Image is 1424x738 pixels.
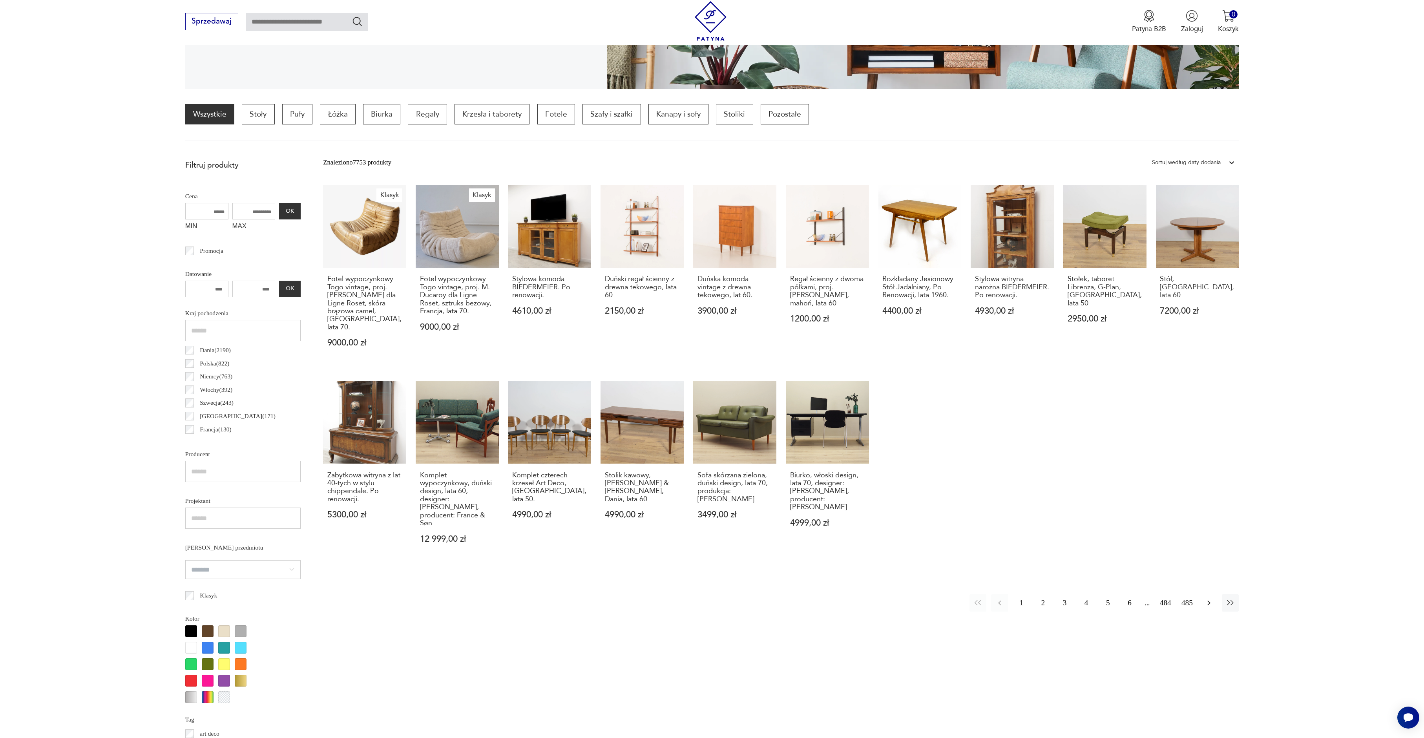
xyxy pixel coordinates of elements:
h3: Fotel wypoczynkowy Togo vintage, proj. [PERSON_NAME] dla Ligne Roset, skóra brązowa camel, [GEOGR... [327,275,402,331]
p: 4990,00 zł [605,511,679,519]
p: [PERSON_NAME] przedmiotu [185,543,301,553]
button: 4 [1078,594,1095,611]
label: MAX [232,219,276,234]
p: [GEOGRAPHIC_DATA] ( 171 ) [200,411,276,421]
p: Promocja [200,246,223,256]
a: Ikona medaluPatyna B2B [1132,10,1166,33]
button: Szukaj [352,16,363,27]
a: Sofa skórzana zielona, duński design, lata 70, produkcja: DaniaSofa skórzana zielona, duński desi... [693,381,776,562]
p: Zaloguj [1181,24,1203,33]
h3: Biurko, włoski design, lata 70, designer: [PERSON_NAME], producent: [PERSON_NAME] [790,471,865,511]
a: Wszystkie [185,104,234,124]
p: Patyna B2B [1132,24,1166,33]
p: Kraj pochodzenia [185,308,301,318]
a: Stoliki [716,104,753,124]
button: Sprzedawaj [185,13,238,30]
p: 1200,00 zł [790,315,865,323]
a: Pufy [282,104,312,124]
h3: Stołek, taboret Librenza, G-Plan, [GEOGRAPHIC_DATA], lata 50 [1068,275,1142,307]
button: Patyna B2B [1132,10,1166,33]
p: 4400,00 zł [882,307,957,315]
a: Regał ścienny z dwoma półkami, proj. Poul Cadovius, mahoń, lata 60Regał ścienny z dwoma półkami, ... [786,185,869,366]
a: Zabytkowa witryna z lat 40-tych w stylu chippendale. Po renowacji.Zabytkowa witryna z lat 40-tych... [323,381,406,562]
p: 3900,00 zł [697,307,772,315]
a: Biurka [363,104,400,124]
p: 4610,00 zł [512,307,587,315]
h3: Stolik kawowy, [PERSON_NAME] & [PERSON_NAME], Dania, lata 60 [605,471,679,504]
p: 2950,00 zł [1068,315,1142,323]
p: Fotele [537,104,575,124]
a: Stolik kawowy, Sorensen & Christiansen, Dania, lata 60Stolik kawowy, [PERSON_NAME] & [PERSON_NAME... [601,381,684,562]
a: Komplet wypoczynkowy, duński design, lata 60, designer: Grete Jalk, producent: France & SønKomple... [416,381,499,562]
p: 12 999,00 zł [420,535,495,543]
a: Stylowa komoda BIEDERMEIER. Po renowacji.Stylowa komoda BIEDERMEIER. Po renowacji.4610,00 zł [508,185,592,366]
p: 9000,00 zł [420,323,495,331]
p: 7200,00 zł [1160,307,1234,315]
p: Cena [185,191,301,201]
h3: Rozkładany Jesionowy Stół Jadalniany, Po Renowacji, lata 1960. [882,275,957,299]
a: Stylowa witryna narożna BIEDERMEIER. Po renowacji.Stylowa witryna narożna BIEDERMEIER. Po renowac... [971,185,1054,366]
a: Regały [408,104,447,124]
p: Włochy ( 392 ) [200,385,232,395]
div: 0 [1229,10,1238,18]
p: Szwecja ( 243 ) [200,398,234,408]
img: Patyna - sklep z meblami i dekoracjami vintage [691,1,730,41]
a: Łóżka [320,104,355,124]
a: Kanapy i sofy [648,104,708,124]
p: Dania ( 2190 ) [200,345,231,355]
h3: Stylowa witryna narożna BIEDERMEIER. Po renowacji. [975,275,1050,299]
h3: Duński regał ścienny z drewna tekowego, lata 60 [605,275,679,299]
p: 2150,00 zł [605,307,679,315]
button: 485 [1179,594,1196,611]
a: Szafy i szafki [582,104,641,124]
a: Duńska komoda vintage z drewna tekowego, lat 60.Duńska komoda vintage z drewna tekowego, lat 60.3... [693,185,776,366]
p: Tag [185,714,301,725]
p: 5300,00 zł [327,511,402,519]
h3: Zabytkowa witryna z lat 40-tych w stylu chippendale. Po renowacji. [327,471,402,504]
button: OK [279,281,300,297]
button: 2 [1035,594,1052,611]
p: Kolor [185,614,301,624]
p: Filtruj produkty [185,160,301,170]
a: Krzesła i taborety [455,104,529,124]
a: KlasykFotel wypoczynkowy Togo vintage, proj. M. Ducaroy dla Ligne Roset, sztruks beżowy, Francja,... [416,185,499,366]
img: Ikona medalu [1143,10,1155,22]
a: Pozostałe [761,104,809,124]
div: Znaleziono 7753 produkty [323,157,391,168]
p: Projektant [185,496,301,506]
h3: Regał ścienny z dwoma półkami, proj. [PERSON_NAME], mahoń, lata 60 [790,275,865,307]
button: 0Koszyk [1218,10,1239,33]
iframe: Smartsupp widget button [1397,707,1419,729]
a: Stoły [242,104,274,124]
label: MIN [185,219,228,234]
a: Stołek, taboret Librenza, G-Plan, Wielka Brytania, lata 50Stołek, taboret Librenza, G-Plan, [GEOG... [1063,185,1147,366]
h3: Komplet wypoczynkowy, duński design, lata 60, designer: [PERSON_NAME], producent: France & Søn [420,471,495,528]
a: Stół, Wielka Brytania, lata 60Stół, [GEOGRAPHIC_DATA], lata 607200,00 zł [1156,185,1239,366]
button: 3 [1056,594,1073,611]
a: Komplet czterech krzeseł Art Deco, Wielka Brytania, lata 50.Komplet czterech krzeseł Art Deco, [G... [508,381,592,562]
p: Niemcy ( 763 ) [200,371,232,382]
h3: Sofa skórzana zielona, duński design, lata 70, produkcja: [PERSON_NAME] [697,471,772,504]
a: Biurko, włoski design, lata 70, designer: Giancarlo Piretti, producent: Anonima CastelliBiurko, w... [786,381,869,562]
h3: Duńska komoda vintage z drewna tekowego, lat 60. [697,275,772,299]
p: 9000,00 zł [327,339,402,347]
p: Czechy ( 120 ) [200,437,232,448]
p: Datowanie [185,269,301,279]
h3: Komplet czterech krzeseł Art Deco, [GEOGRAPHIC_DATA], lata 50. [512,471,587,504]
img: Ikona koszyka [1222,10,1234,22]
button: 5 [1099,594,1116,611]
p: Klasyk [200,590,217,601]
button: 484 [1157,594,1174,611]
h3: Fotel wypoczynkowy Togo vintage, proj. M. Ducaroy dla Ligne Roset, sztruks beżowy, Francja, lata 70. [420,275,495,315]
a: Sprzedawaj [185,19,238,25]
